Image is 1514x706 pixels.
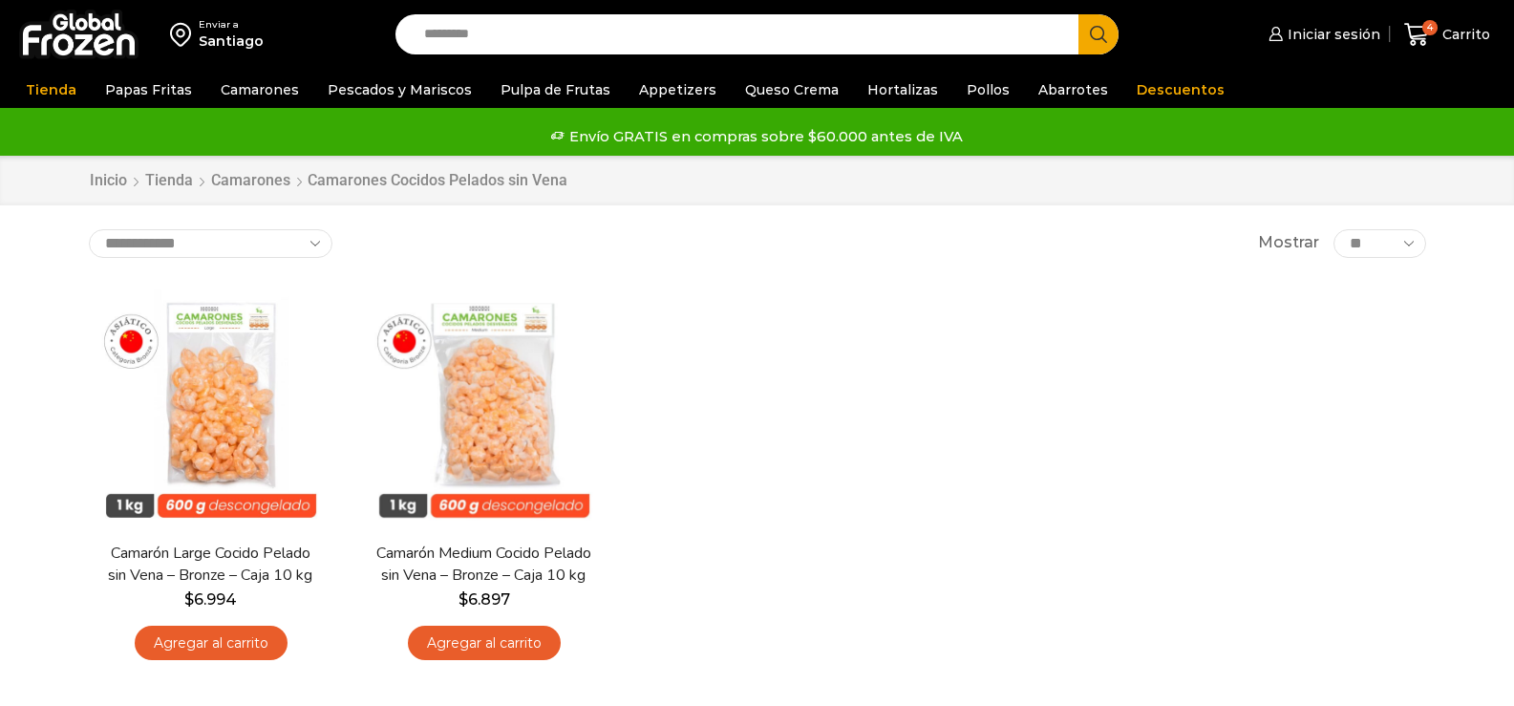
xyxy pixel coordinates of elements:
[408,626,561,661] a: Agregar al carrito: “Camarón Medium Cocido Pelado sin Vena - Bronze - Caja 10 kg”
[957,72,1019,108] a: Pollos
[491,72,620,108] a: Pulpa de Frutas
[1029,72,1118,108] a: Abarrotes
[318,72,481,108] a: Pescados y Mariscos
[16,72,86,108] a: Tienda
[1127,72,1234,108] a: Descuentos
[135,626,288,661] a: Agregar al carrito: “Camarón Large Cocido Pelado sin Vena - Bronze - Caja 10 kg”
[89,229,332,258] select: Pedido de la tienda
[1283,25,1380,44] span: Iniciar sesión
[1258,232,1319,254] span: Mostrar
[458,590,510,609] bdi: 6.897
[199,32,264,51] div: Santiago
[736,72,848,108] a: Queso Crema
[1422,20,1438,35] span: 4
[170,18,199,51] img: address-field-icon.svg
[89,170,567,192] nav: Breadcrumb
[1264,15,1380,53] a: Iniciar sesión
[144,170,194,192] a: Tienda
[1078,14,1119,54] button: Search button
[308,171,567,189] h1: Camarones Cocidos Pelados sin Vena
[100,543,320,587] a: Camarón Large Cocido Pelado sin Vena – Bronze – Caja 10 kg
[184,590,194,609] span: $
[210,170,291,192] a: Camarones
[211,72,309,108] a: Camarones
[1438,25,1490,44] span: Carrito
[373,543,593,587] a: Camarón Medium Cocido Pelado sin Vena – Bronze – Caja 10 kg
[458,590,468,609] span: $
[858,72,948,108] a: Hortalizas
[199,18,264,32] div: Enviar a
[629,72,726,108] a: Appetizers
[1399,12,1495,57] a: 4 Carrito
[96,72,202,108] a: Papas Fritas
[89,170,128,192] a: Inicio
[184,590,237,609] bdi: 6.994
